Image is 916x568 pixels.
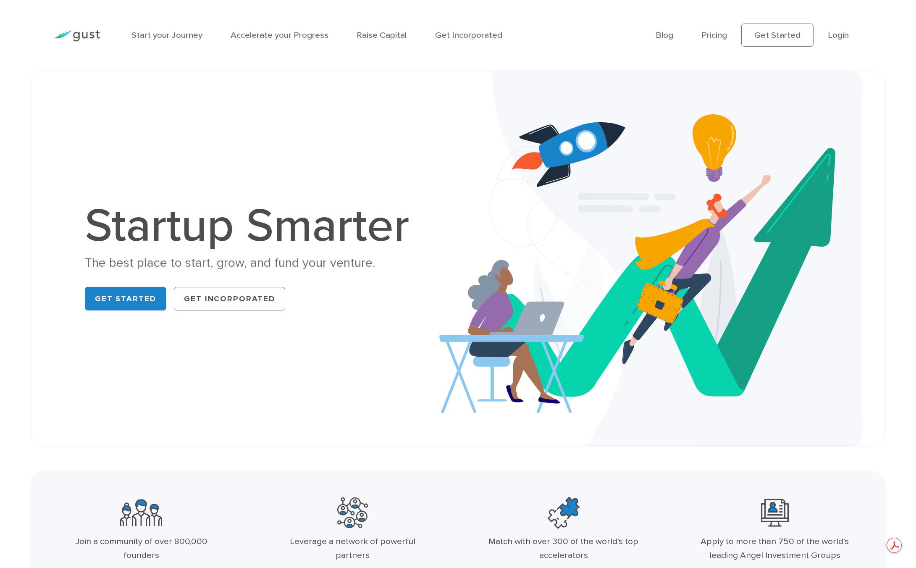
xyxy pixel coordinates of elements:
[85,287,166,310] a: Get Started
[439,71,862,447] img: Startup Smarter Hero
[53,30,100,42] img: Gust Logo
[828,30,849,40] a: Login
[357,30,407,40] a: Raise Capital
[701,30,727,40] a: Pricing
[741,24,814,47] a: Get Started
[696,534,854,563] div: Apply to more than 750 of the world’s leading Angel Investment Groups
[174,287,285,310] a: Get Incorporated
[63,534,220,563] div: Join a community of over 800,000 founders
[274,534,431,563] div: Leverage a network of powerful partners
[761,495,789,531] img: Leading Angel Investment
[120,495,162,531] img: Community Founders
[548,495,580,531] img: Top Accelerators
[231,30,328,40] a: Accelerate your Progress
[435,30,502,40] a: Get Incorporated
[85,203,421,250] h1: Startup Smarter
[131,30,202,40] a: Start your Journey
[337,495,368,531] img: Powerful Partners
[85,255,421,271] div: The best place to start, grow, and fund your venture.
[656,30,673,40] a: Blog
[485,534,643,563] div: Match with over 300 of the world’s top accelerators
